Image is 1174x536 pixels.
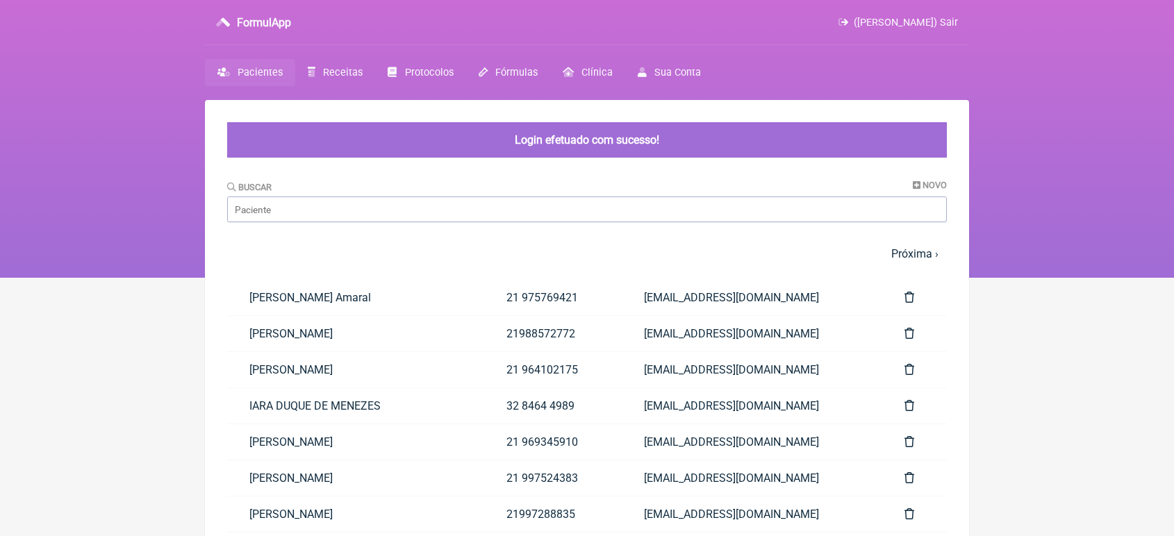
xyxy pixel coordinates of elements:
[227,316,484,351] a: [PERSON_NAME]
[227,388,484,424] a: IARA DUQUE DE MENEZES
[913,180,947,190] a: Novo
[227,424,484,460] a: [PERSON_NAME]
[622,460,882,496] a: [EMAIL_ADDRESS][DOMAIN_NAME]
[237,16,291,29] h3: FormulApp
[227,182,272,192] label: Buscar
[227,496,484,532] a: [PERSON_NAME]
[227,122,947,158] div: Login efetuado com sucesso!
[622,424,882,460] a: [EMAIL_ADDRESS][DOMAIN_NAME]
[622,352,882,387] a: [EMAIL_ADDRESS][DOMAIN_NAME]
[227,196,947,222] input: Paciente
[295,59,375,86] a: Receitas
[227,460,484,496] a: [PERSON_NAME]
[484,496,622,532] a: 21997288835
[484,352,622,387] a: 21 964102175
[466,59,550,86] a: Fórmulas
[484,424,622,460] a: 21 969345910
[622,280,882,315] a: [EMAIL_ADDRESS][DOMAIN_NAME]
[238,67,283,78] span: Pacientes
[581,67,613,78] span: Clínica
[375,59,465,86] a: Protocolos
[227,352,484,387] a: [PERSON_NAME]
[654,67,701,78] span: Sua Conta
[891,247,939,260] a: Próxima ›
[622,388,882,424] a: [EMAIL_ADDRESS][DOMAIN_NAME]
[205,59,295,86] a: Pacientes
[923,180,947,190] span: Novo
[484,460,622,496] a: 21 997524383
[622,316,882,351] a: [EMAIL_ADDRESS][DOMAIN_NAME]
[227,239,947,269] nav: pager
[495,67,538,78] span: Fórmulas
[622,496,882,532] a: [EMAIL_ADDRESS][DOMAIN_NAME]
[484,388,622,424] a: 32 8464 4989
[323,67,363,78] span: Receitas
[405,67,454,78] span: Protocolos
[625,59,713,86] a: Sua Conta
[484,280,622,315] a: 21 975769421
[838,17,958,28] a: ([PERSON_NAME]) Sair
[227,280,484,315] a: [PERSON_NAME] Amaral
[550,59,625,86] a: Clínica
[484,316,622,351] a: 21988572772
[854,17,958,28] span: ([PERSON_NAME]) Sair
